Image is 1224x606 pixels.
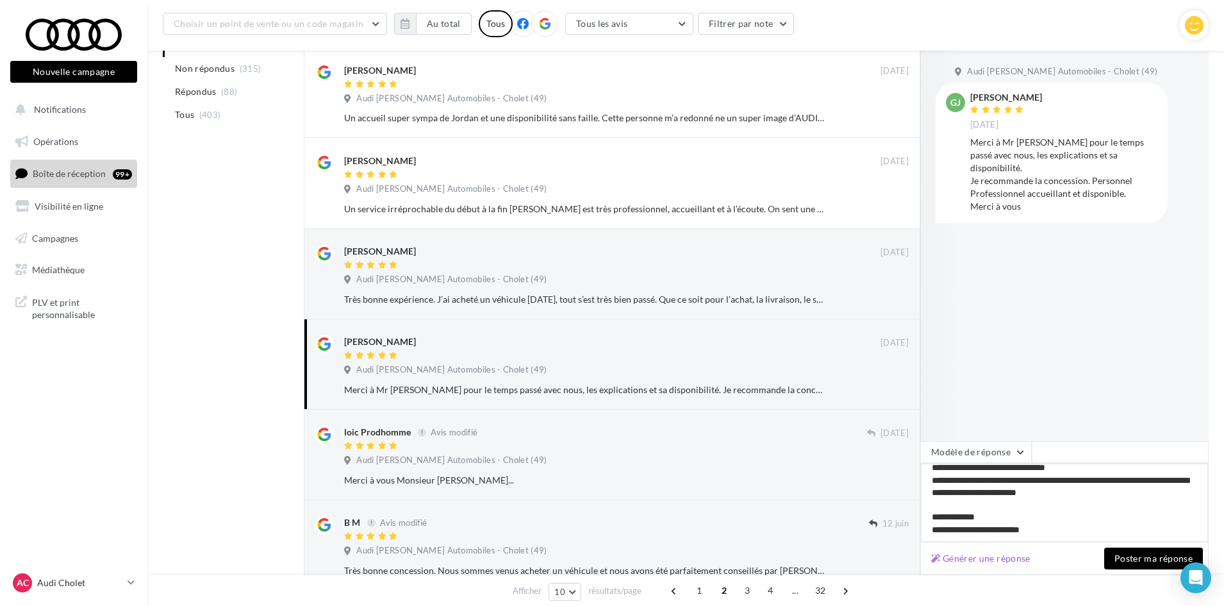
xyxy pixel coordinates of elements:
[970,136,1157,213] div: Merci à Mr [PERSON_NAME] pour le temps passé avec nous, les explications et sa disponibilité. Je ...
[33,168,106,179] span: Boîte de réception
[344,516,360,529] div: B M
[881,65,909,77] span: [DATE]
[8,96,135,123] button: Notifications
[32,264,85,275] span: Médiathèque
[882,518,909,530] span: 12 juin
[32,294,132,321] span: PLV et print personnalisable
[174,18,363,29] span: Choisir un point de vente ou un code magasin
[1180,562,1211,593] div: Open Intercom Messenger
[8,160,140,187] a: Boîte de réception99+
[37,577,122,589] p: Audi Cholet
[881,428,909,439] span: [DATE]
[8,257,140,283] a: Médiathèque
[175,85,217,98] span: Répondus
[221,87,237,97] span: (88)
[1104,548,1203,569] button: Poster ma réponse
[760,580,781,601] span: 4
[8,128,140,155] a: Opérations
[356,93,547,105] span: Audi [PERSON_NAME] Automobiles - Cholet (49)
[576,18,628,29] span: Tous les avis
[240,63,261,74] span: (315)
[881,337,909,349] span: [DATE]
[344,564,825,577] div: Très bonne concession. Nous sommes venus acheter un véhicule et nous avons été parfaitement conse...
[479,10,513,37] div: Tous
[344,245,416,258] div: [PERSON_NAME]
[881,247,909,258] span: [DATE]
[32,232,78,243] span: Campagnes
[698,13,795,35] button: Filtrer par note
[34,104,86,115] span: Notifications
[689,580,709,601] span: 1
[967,66,1157,78] span: Audi [PERSON_NAME] Automobiles - Cholet (49)
[35,201,103,212] span: Visibilité en ligne
[344,293,825,306] div: Très bonne expérience. J’ai acheté un véhicule [DATE], tout s’est très bien passé. Que ce soit po...
[8,193,140,220] a: Visibilité en ligne
[163,13,387,35] button: Choisir un point de vente ou un code magasin
[344,426,411,439] div: loic Prodhomme
[344,64,416,77] div: [PERSON_NAME]
[10,61,137,83] button: Nouvelle campagne
[513,585,542,597] span: Afficher
[416,13,472,35] button: Au total
[394,13,472,35] button: Au total
[785,580,806,601] span: ...
[33,136,78,147] span: Opérations
[380,518,427,528] span: Avis modifié
[8,289,140,326] a: PLV et print personnalisable
[970,119,998,131] span: [DATE]
[344,335,416,348] div: [PERSON_NAME]
[175,62,235,75] span: Non répondus
[356,183,547,195] span: Audi [PERSON_NAME] Automobiles - Cholet (49)
[344,383,825,396] div: Merci à Mr [PERSON_NAME] pour le temps passé avec nous, les explications et sa disponibilité. Je ...
[565,13,693,35] button: Tous les avis
[950,96,961,109] span: GJ
[588,585,641,597] span: résultats/page
[113,169,132,180] div: 99+
[344,474,825,487] div: Merci à vous Monsieur [PERSON_NAME]...
[356,455,547,466] span: Audi [PERSON_NAME] Automobiles - Cholet (49)
[431,427,477,437] span: Avis modifié
[344,112,825,124] div: Un accueil super sympa de Jordan et une disponibilité sans faille. Cette personne m’a redonné ne ...
[356,364,547,376] span: Audi [PERSON_NAME] Automobiles - Cholet (49)
[810,580,831,601] span: 32
[8,225,140,252] a: Campagnes
[881,156,909,167] span: [DATE]
[920,441,1032,463] button: Modèle de réponse
[549,583,581,601] button: 10
[344,155,416,167] div: [PERSON_NAME]
[926,551,1036,566] button: Générer une réponse
[554,587,565,597] span: 10
[970,93,1042,102] div: [PERSON_NAME]
[344,203,825,215] div: Un service irréprochable du début à la fin [PERSON_NAME] est très professionnel, accueillant et à...
[737,580,757,601] span: 3
[17,577,29,589] span: AC
[175,108,194,121] span: Tous
[356,274,547,285] span: Audi [PERSON_NAME] Automobiles - Cholet (49)
[714,580,734,601] span: 2
[356,545,547,557] span: Audi [PERSON_NAME] Automobiles - Cholet (49)
[10,571,137,595] a: AC Audi Cholet
[199,110,221,120] span: (403)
